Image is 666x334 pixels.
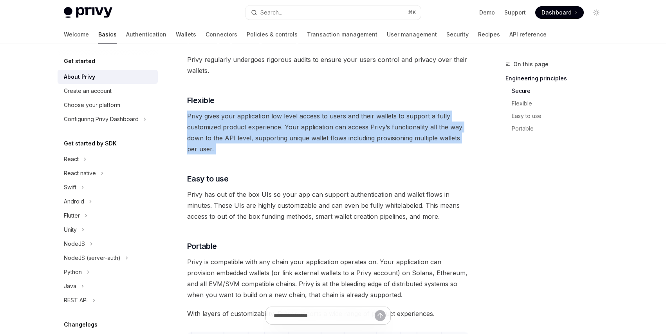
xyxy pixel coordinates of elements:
[64,86,112,96] div: Create an account
[187,189,469,222] span: Privy has out of the box UIs so your app can support authentication and wallet flows in minutes. ...
[512,97,609,110] a: Flexible
[187,241,217,252] span: Portable
[187,256,469,300] span: Privy is compatible with any chain your application operates on. Your application can provision e...
[512,122,609,135] a: Portable
[64,239,85,249] div: NodeJS
[64,225,77,234] div: Unity
[245,5,421,20] button: Search...⌘K
[408,9,416,16] span: ⌘ K
[64,320,97,329] h5: Changelogs
[126,25,166,44] a: Authentication
[187,173,229,184] span: Easy to use
[64,25,89,44] a: Welcome
[187,95,215,106] span: Flexible
[58,84,158,98] a: Create an account
[375,310,386,321] button: Send message
[504,9,526,16] a: Support
[64,296,88,305] div: REST API
[509,25,547,44] a: API reference
[446,25,469,44] a: Security
[541,9,572,16] span: Dashboard
[512,85,609,97] a: Secure
[478,25,500,44] a: Recipes
[64,7,112,18] img: light logo
[64,56,95,66] h5: Get started
[260,8,282,17] div: Search...
[64,114,139,124] div: Configuring Privy Dashboard
[58,98,158,112] a: Choose your platform
[206,25,237,44] a: Connectors
[307,25,377,44] a: Transaction management
[64,100,120,110] div: Choose your platform
[64,211,80,220] div: Flutter
[64,72,95,82] div: About Privy
[58,70,158,84] a: About Privy
[64,154,79,164] div: React
[187,111,469,154] span: Privy gives your application low level access to users and their wallets to support a fully custo...
[187,54,469,76] span: Privy regularly undergoes rigorous audits to ensure your users control and privacy over their wal...
[98,25,117,44] a: Basics
[64,183,76,192] div: Swift
[176,25,196,44] a: Wallets
[247,25,298,44] a: Policies & controls
[64,169,96,178] div: React native
[64,281,76,291] div: Java
[387,25,437,44] a: User management
[64,197,84,206] div: Android
[64,267,82,277] div: Python
[590,6,603,19] button: Toggle dark mode
[64,139,117,148] h5: Get started by SDK
[535,6,584,19] a: Dashboard
[479,9,495,16] a: Demo
[512,110,609,122] a: Easy to use
[64,253,121,263] div: NodeJS (server-auth)
[513,60,549,69] span: On this page
[505,72,609,85] a: Engineering principles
